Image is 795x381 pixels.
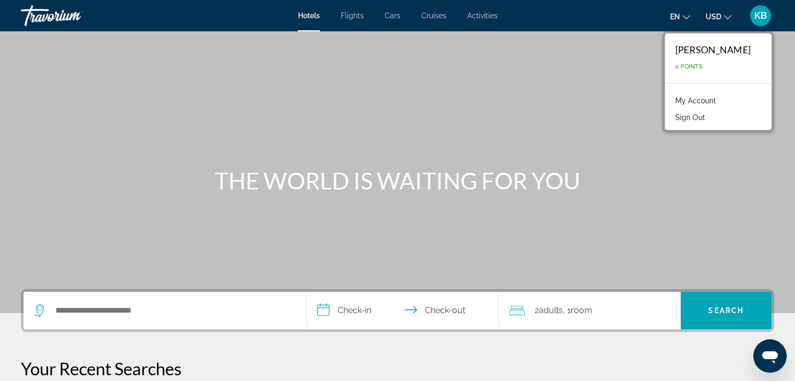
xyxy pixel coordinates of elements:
span: 0 Points [675,63,702,70]
h1: THE WORLD IS WAITING FOR YOU [202,167,594,194]
a: Flights [341,11,364,20]
a: Cruises [421,11,446,20]
a: My Account [670,94,721,108]
a: Travorium [21,2,125,29]
span: , 1 [562,303,592,318]
a: Activities [467,11,498,20]
button: Travelers: 2 adults, 0 children [499,292,681,329]
p: Your Recent Searches [21,358,774,379]
span: 2 [534,303,562,318]
button: Change currency [706,9,731,24]
button: Change language [670,9,690,24]
a: Hotels [298,11,320,20]
input: Search hotel destination [54,303,291,318]
button: Select check in and out date [307,292,499,329]
span: KB [754,10,767,21]
span: Room [570,305,592,315]
iframe: Button to launch messaging window [753,339,787,373]
a: Cars [385,11,400,20]
button: User Menu [747,5,774,27]
span: Search [708,306,744,315]
div: [PERSON_NAME] [675,44,751,55]
div: Search widget [24,292,771,329]
span: en [670,13,680,21]
button: Search [681,292,771,329]
span: Adults [538,305,562,315]
button: Sign Out [670,111,710,124]
span: USD [706,13,721,21]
